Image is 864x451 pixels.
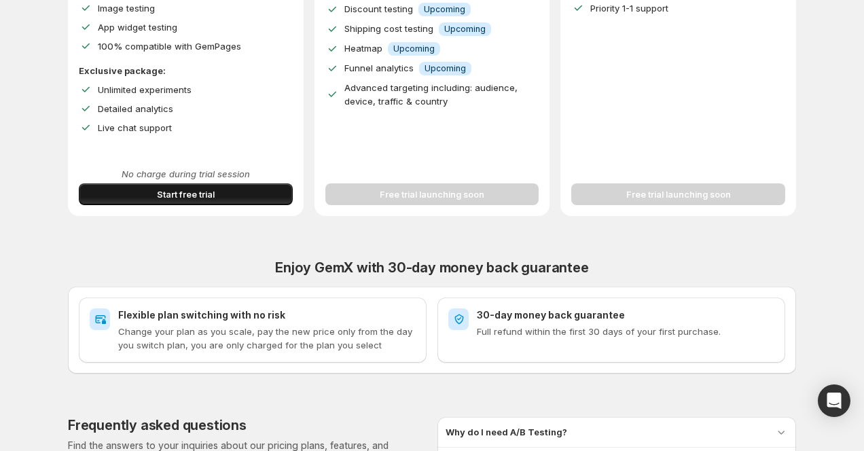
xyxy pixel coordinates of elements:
span: Advanced targeting including: audience, device, traffic & country [344,82,518,107]
span: Live chat support [98,122,172,133]
span: Funnel analytics [344,62,414,73]
h2: 30-day money back guarantee [477,308,774,322]
h3: Why do I need A/B Testing? [446,425,567,439]
span: Heatmap [344,43,382,54]
p: Full refund within the first 30 days of your first purchase. [477,325,774,338]
span: Upcoming [393,43,435,54]
h2: Frequently asked questions [68,417,247,433]
span: 100% compatible with GemPages [98,41,241,52]
p: No charge during trial session [79,167,293,181]
p: Change your plan as you scale, pay the new price only from the day you switch plan, you are only ... [118,325,416,352]
h2: Flexible plan switching with no risk [118,308,416,322]
span: Shipping cost testing [344,23,433,34]
div: Open Intercom Messenger [818,384,850,417]
span: App widget testing [98,22,177,33]
span: Unlimited experiments [98,84,192,95]
span: Priority 1-1 support [590,3,668,14]
p: Exclusive package: [79,64,293,77]
h2: Enjoy GemX with 30-day money back guarantee [68,259,796,276]
span: Detailed analytics [98,103,173,114]
span: Discount testing [344,3,413,14]
button: Start free trial [79,183,293,205]
span: Start free trial [157,187,215,201]
span: Upcoming [424,4,465,15]
span: Upcoming [444,24,486,35]
span: Image testing [98,3,155,14]
span: Upcoming [425,63,466,74]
